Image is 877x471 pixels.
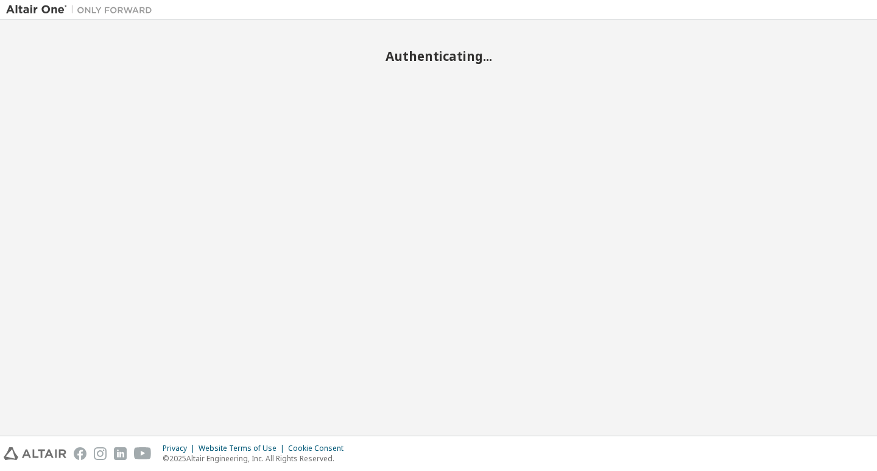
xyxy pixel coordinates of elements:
[94,447,107,460] img: instagram.svg
[199,444,288,453] div: Website Terms of Use
[4,447,66,460] img: altair_logo.svg
[288,444,351,453] div: Cookie Consent
[134,447,152,460] img: youtube.svg
[163,453,351,464] p: © 2025 Altair Engineering, Inc. All Rights Reserved.
[114,447,127,460] img: linkedin.svg
[6,48,871,64] h2: Authenticating...
[6,4,158,16] img: Altair One
[163,444,199,453] div: Privacy
[74,447,86,460] img: facebook.svg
